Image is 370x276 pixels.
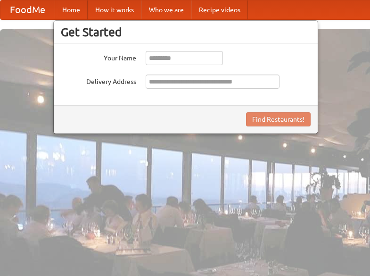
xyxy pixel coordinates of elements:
[55,0,88,19] a: Home
[0,0,55,19] a: FoodMe
[61,25,311,39] h3: Get Started
[61,51,136,63] label: Your Name
[246,112,311,126] button: Find Restaurants!
[141,0,191,19] a: Who we are
[61,75,136,86] label: Delivery Address
[88,0,141,19] a: How it works
[191,0,248,19] a: Recipe videos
